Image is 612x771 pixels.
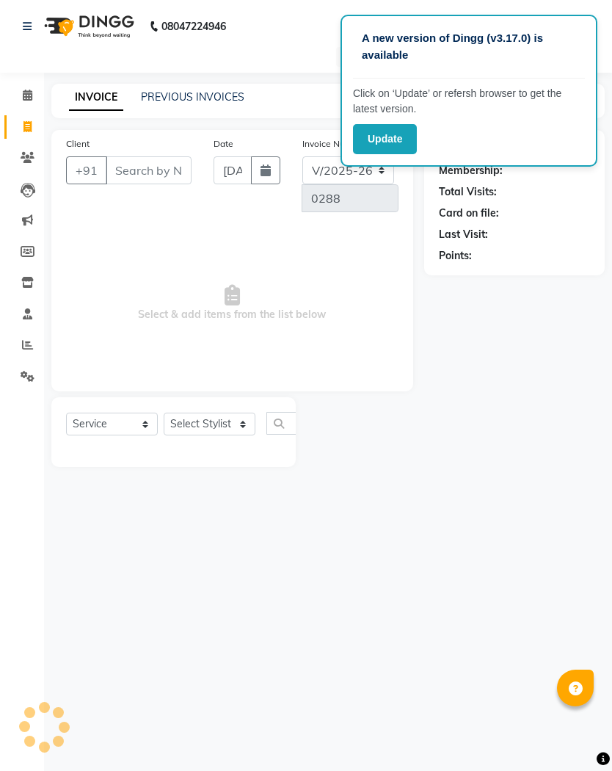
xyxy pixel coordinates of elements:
input: Search or Scan [266,412,302,435]
a: PREVIOUS INVOICES [141,90,244,104]
div: Last Visit: [439,227,488,242]
label: Date [214,137,233,151]
p: Click on ‘Update’ or refersh browser to get the latest version. [353,86,585,117]
div: Membership: [439,163,503,178]
label: Invoice Number [302,137,366,151]
iframe: chat widget [548,709,597,756]
a: INVOICE [69,84,123,111]
button: Update [353,124,417,154]
p: A new version of Dingg (v3.17.0) is available [362,30,576,63]
span: Select & add items from the list below [66,230,398,377]
img: logo [37,6,138,47]
div: Card on file: [439,206,499,221]
div: Points: [439,248,472,264]
button: +91 [66,156,107,184]
label: Client [66,137,90,151]
input: Search by Name/Mobile/Email/Code [106,156,192,184]
div: Total Visits: [439,184,497,200]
